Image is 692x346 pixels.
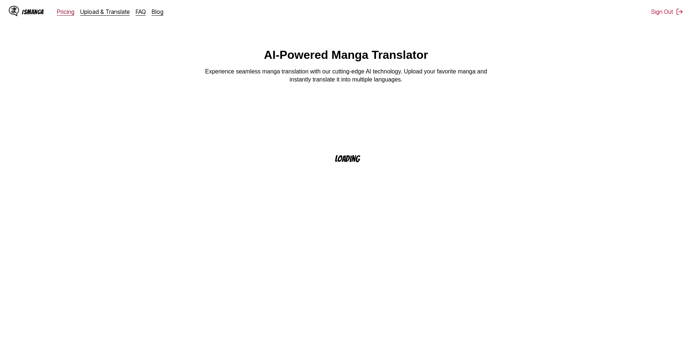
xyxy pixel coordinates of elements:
[200,68,492,84] p: Experience seamless manga translation with our cutting-edge AI technology. Upload your favorite m...
[9,6,57,18] a: IsManga LogoIsManga
[335,154,369,163] p: Loading
[651,8,683,15] button: Sign Out
[9,6,19,16] img: IsManga Logo
[676,8,683,15] img: Sign out
[57,8,74,15] a: Pricing
[22,8,44,15] div: IsManga
[152,8,163,15] a: Blog
[136,8,146,15] a: FAQ
[80,8,130,15] a: Upload & Translate
[264,48,428,62] h1: AI-Powered Manga Translator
